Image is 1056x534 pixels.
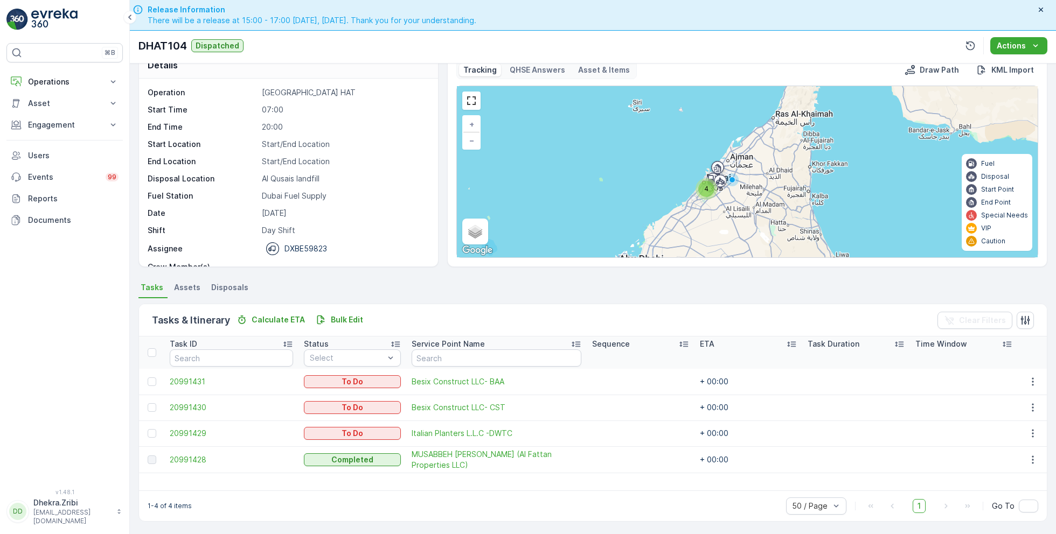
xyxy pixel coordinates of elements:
[304,427,401,440] button: To Do
[6,209,123,231] a: Documents
[694,446,802,473] td: + 00:00
[997,40,1026,51] p: Actions
[937,312,1012,329] button: Clear Filters
[310,353,384,363] p: Select
[148,59,178,72] p: Details
[331,454,373,465] p: Completed
[694,420,802,446] td: + 00:00
[959,315,1006,326] p: Clear Filters
[170,402,293,413] a: 20991430
[28,150,119,161] p: Users
[170,376,293,387] a: 20991431
[331,314,363,325] p: Bulk Edit
[148,15,476,26] span: There will be a release at 15:00 - 17:00 [DATE], [DATE]. Thank you for your understanding.
[148,87,258,98] p: Operation
[262,208,427,219] p: [DATE]
[915,339,967,349] p: Time Window
[412,428,581,439] a: Italian Planters L.L.C -DWTC
[262,156,427,167] p: Start/End Location
[981,159,995,168] p: Fuel
[981,237,1005,245] p: Caution
[981,211,1028,220] p: Special Needs
[262,173,427,184] p: Al Qusais landfill
[148,455,156,464] div: Toggle Row Selected
[191,39,244,52] button: Dispatched
[900,64,963,76] button: Draw Path
[262,191,427,201] p: Dubai Fuel Supply
[9,503,26,520] div: DD
[6,489,123,495] span: v 1.48.1
[262,139,427,150] p: Start/End Location
[412,449,581,470] a: MUSABBEH RASHID MUSABBEH ALFATTAN ALFALASI (Al Fattan Properties LLC)
[105,48,115,57] p: ⌘B
[311,313,367,326] button: Bulk Edit
[28,76,101,87] p: Operations
[463,220,487,243] a: Layers
[138,38,187,54] p: DHAT104
[304,375,401,388] button: To Do
[469,136,475,145] span: −
[211,282,248,293] span: Disposals
[304,453,401,466] button: Completed
[412,402,581,413] a: Besix Construct LLC- CST
[592,339,630,349] p: Sequence
[28,215,119,226] p: Documents
[148,208,258,219] p: Date
[174,282,200,293] span: Assets
[6,93,123,114] button: Asset
[463,65,497,75] p: Tracking
[262,122,427,132] p: 20:00
[972,64,1038,76] button: KML Import
[469,120,474,129] span: +
[6,497,123,525] button: DDDhekra.Zribi[EMAIL_ADDRESS][DOMAIN_NAME]
[412,349,581,367] input: Search
[696,178,717,200] div: 4
[6,114,123,136] button: Engagement
[694,395,802,420] td: + 00:00
[152,313,230,328] p: Tasks & Itinerary
[981,198,1011,207] p: End Point
[463,132,480,149] a: Zoom Out
[148,243,183,254] p: Assignee
[262,87,427,98] p: [GEOGRAPHIC_DATA] HAT
[148,403,156,412] div: Toggle Row Selected
[808,339,859,349] p: Task Duration
[33,508,111,525] p: [EMAIL_ADDRESS][DOMAIN_NAME]
[700,339,714,349] p: ETA
[920,65,959,75] p: Draw Path
[6,71,123,93] button: Operations
[578,65,630,75] p: Asset & Items
[170,349,293,367] input: Search
[262,104,427,115] p: 07:00
[28,172,99,182] p: Events
[108,173,116,181] p: 99
[33,497,111,508] p: Dhekra.Zribi
[992,501,1015,511] span: Go To
[148,502,192,510] p: 1-4 of 4 items
[196,40,239,51] p: Dispatched
[304,401,401,414] button: To Do
[981,224,991,233] p: VIP
[148,262,258,272] p: Crew Member(s)
[913,499,926,513] span: 1
[342,376,363,387] p: To Do
[991,65,1034,75] p: KML Import
[28,98,101,109] p: Asset
[463,93,480,109] a: View Fullscreen
[460,243,495,257] a: Open this area in Google Maps (opens a new window)
[6,188,123,209] a: Reports
[6,166,123,188] a: Events99
[148,156,258,167] p: End Location
[148,429,156,438] div: Toggle Row Selected
[6,145,123,166] a: Users
[460,243,495,257] img: Google
[412,376,581,387] span: Besix Construct LLC- BAA
[148,225,258,236] p: Shift
[510,65,565,75] p: QHSE Answers
[28,120,101,130] p: Engagement
[170,428,293,439] a: 20991429
[342,402,363,413] p: To Do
